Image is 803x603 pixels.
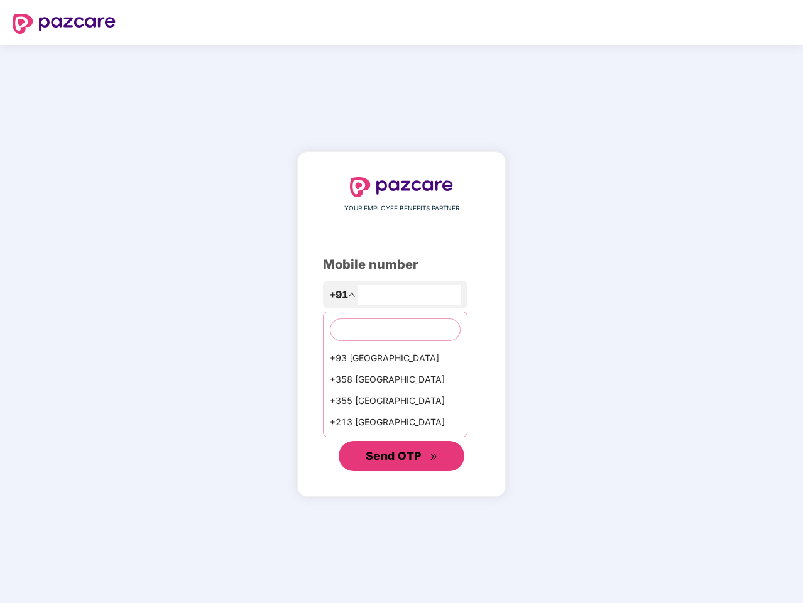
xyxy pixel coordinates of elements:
span: up [348,291,356,298]
img: logo [13,14,116,34]
div: +355 [GEOGRAPHIC_DATA] [324,390,467,411]
div: +1684 AmericanSamoa [324,433,467,454]
button: Send OTPdouble-right [339,441,464,471]
span: Send OTP [366,449,422,462]
span: YOUR EMPLOYEE BENEFITS PARTNER [344,204,459,214]
div: +93 [GEOGRAPHIC_DATA] [324,347,467,369]
span: +91 [329,287,348,303]
span: double-right [430,453,438,461]
div: +358 [GEOGRAPHIC_DATA] [324,369,467,390]
img: logo [350,177,453,197]
div: +213 [GEOGRAPHIC_DATA] [324,411,467,433]
div: Mobile number [323,255,480,274]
